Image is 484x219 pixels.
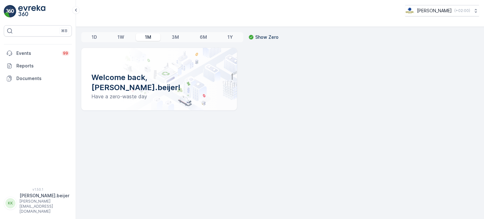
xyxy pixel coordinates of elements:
p: 1Y [228,34,233,40]
p: Welcome back, [PERSON_NAME].beijer! [91,72,227,93]
p: Documents [16,75,69,82]
img: basis-logo_rgb2x.png [405,7,414,14]
p: Have a zero-waste day [91,93,227,100]
img: logo [4,5,16,18]
a: Documents [4,72,72,85]
a: Events99 [4,47,72,60]
a: Reports [4,60,72,72]
p: 99 [63,51,68,56]
p: [PERSON_NAME].beijer [20,193,69,199]
p: 6M [200,34,207,40]
p: Show Zero [255,34,279,40]
p: Reports [16,63,69,69]
p: 1M [145,34,151,40]
button: [PERSON_NAME](+02:00) [405,5,479,16]
img: logo_light-DOdMpM7g.png [18,5,45,18]
p: 3M [172,34,179,40]
div: KK [5,198,15,208]
p: 1D [92,34,97,40]
p: [PERSON_NAME] [417,8,452,14]
span: v 1.50.1 [4,187,72,191]
p: [PERSON_NAME][EMAIL_ADDRESS][DOMAIN_NAME] [20,199,69,214]
p: ( +02:00 ) [454,8,470,13]
p: ⌘B [61,28,67,33]
p: 1W [118,34,124,40]
p: Events [16,50,58,56]
button: KK[PERSON_NAME].beijer[PERSON_NAME][EMAIL_ADDRESS][DOMAIN_NAME] [4,193,72,214]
